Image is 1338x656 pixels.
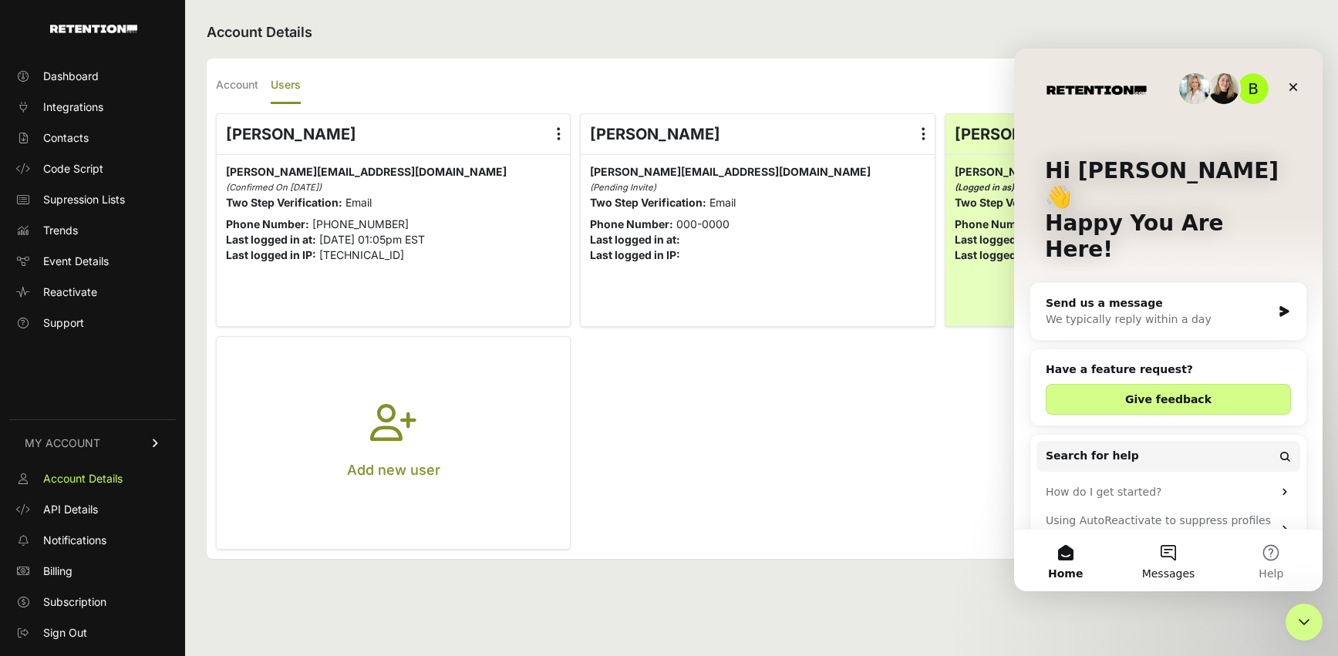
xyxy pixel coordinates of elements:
[9,187,176,212] a: Supression Lists
[43,99,103,115] span: Integrations
[1014,49,1323,591] iframe: Intercom live chat
[9,64,176,89] a: Dashboard
[43,284,97,300] span: Reactivate
[9,156,176,181] a: Code Script
[9,249,176,274] a: Event Details
[955,233,1045,246] strong: Last logged in at:
[9,528,176,553] a: Notifications
[955,248,1045,261] strong: Last logged in IP:
[216,68,258,104] label: Account
[217,114,570,154] div: [PERSON_NAME]
[43,502,98,517] span: API Details
[43,594,106,610] span: Subscription
[226,165,507,178] span: [PERSON_NAME][EMAIL_ADDRESS][DOMAIN_NAME]
[226,217,309,230] strong: Phone Number:
[9,590,176,614] a: Subscription
[581,114,934,154] div: [PERSON_NAME]
[590,248,680,261] strong: Last logged in IP:
[43,563,72,579] span: Billing
[25,436,100,451] span: MY ACCOUNT
[676,217,730,230] span: 000-0000
[955,196,1071,209] strong: Two Step Verification:
[9,419,176,466] a: MY ACCOUNT
[43,192,125,207] span: Supression Lists
[217,337,570,549] button: Add new user
[43,130,89,146] span: Contacts
[955,182,1014,193] i: (Logged in as)
[43,223,78,238] span: Trends
[226,196,342,209] strong: Two Step Verification:
[9,280,176,304] a: Reactivate
[9,497,176,522] a: API Details
[955,217,1038,230] strong: Phone Number:
[226,248,316,261] strong: Last logged in IP:
[9,311,176,335] a: Support
[271,68,301,104] label: Users
[9,559,176,584] a: Billing
[9,126,176,150] a: Contacts
[590,182,656,193] i: (Pending Invite)
[1286,604,1323,641] iframe: Intercom live chat
[207,22,1309,43] h2: Account Details
[319,248,404,261] span: [TECHNICAL_ID]
[43,161,103,177] span: Code Script
[590,165,871,178] span: [PERSON_NAME][EMAIL_ADDRESS][DOMAIN_NAME]
[9,95,176,119] a: Integrations
[347,459,440,481] p: Add new user
[226,233,316,246] strong: Last logged in at:
[945,114,1299,154] div: [PERSON_NAME]
[590,233,680,246] strong: Last logged in at:
[43,69,99,84] span: Dashboard
[319,233,425,246] span: [DATE] 01:05pm EST
[590,196,706,209] strong: Two Step Verification:
[312,217,409,230] span: [PHONE_NUMBER]
[955,165,1235,178] span: [PERSON_NAME][EMAIL_ADDRESS][DOMAIN_NAME]
[43,254,109,269] span: Event Details
[709,196,736,209] span: Email
[43,533,106,548] span: Notifications
[9,466,176,491] a: Account Details
[590,217,673,230] strong: Phone Number:
[9,621,176,645] a: Sign Out
[9,218,176,243] a: Trends
[50,25,137,33] img: Retention.com
[43,471,123,486] span: Account Details
[43,315,84,331] span: Support
[43,625,87,641] span: Sign Out
[345,196,372,209] span: Email
[226,182,322,193] i: (Confirmed On [DATE])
